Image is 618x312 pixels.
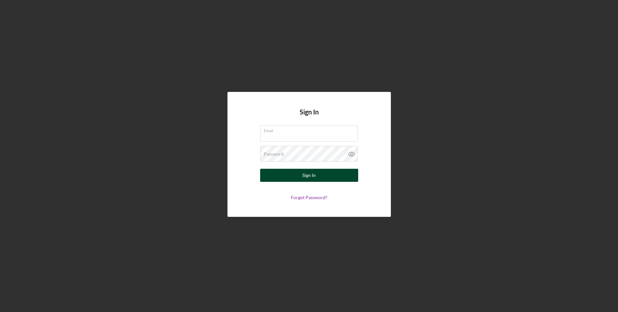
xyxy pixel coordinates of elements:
h4: Sign In [300,108,319,126]
button: Sign In [260,169,358,182]
label: Password [264,151,284,157]
label: Email [264,126,358,133]
div: Sign In [302,169,316,182]
a: Forgot Password? [291,195,327,200]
